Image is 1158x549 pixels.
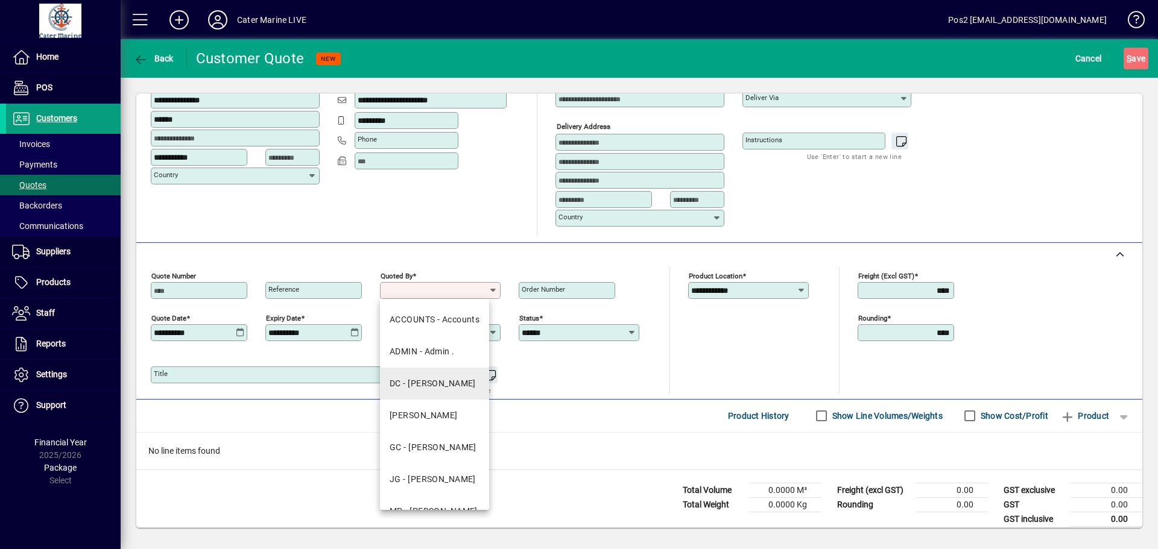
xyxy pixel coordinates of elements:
span: ave [1127,49,1145,68]
mat-label: Title [154,369,168,378]
span: Back [133,54,174,63]
span: Support [36,400,66,410]
label: Show Line Volumes/Weights [830,410,943,422]
td: GST inclusive [998,512,1070,527]
mat-label: Rounding [858,313,887,322]
div: Cater Marine LIVE [237,10,306,30]
span: Customers [36,113,77,123]
span: Payments [12,160,57,169]
button: Product [1054,405,1115,427]
span: NEW [321,55,336,63]
span: Communications [12,221,83,231]
a: Home [6,42,121,72]
span: S [1127,54,1131,63]
mat-label: Expiry date [266,313,301,322]
div: Customer Quote [196,49,305,68]
a: Invoices [6,134,121,154]
mat-label: Reference [268,285,299,293]
a: Staff [6,298,121,328]
a: Suppliers [6,237,121,267]
span: Home [36,52,59,61]
mat-label: Quoted by [381,271,413,280]
div: JG - [PERSON_NAME] [390,473,476,486]
mat-label: Deliver via [745,93,779,102]
td: GST exclusive [998,483,1070,497]
mat-label: Quote number [151,271,196,280]
mat-option: GC - Gerard Cantin [380,431,489,463]
a: Payments [6,154,121,175]
a: Reports [6,329,121,359]
mat-option: MP - Margaret Pierce [380,495,489,527]
td: 0.00 [1070,497,1142,512]
span: Suppliers [36,246,71,256]
td: 0.00 [1070,512,1142,527]
div: GC - [PERSON_NAME] [390,441,476,454]
td: 0.00 [916,497,988,512]
mat-label: Phone [358,135,377,143]
span: Staff [36,308,55,318]
div: [PERSON_NAME] [390,409,458,422]
button: Product History [723,405,794,427]
a: Products [6,268,121,298]
td: 0.00 [1070,483,1142,497]
td: Freight (excl GST) [831,483,916,497]
mat-option: JG - John Giles [380,463,489,495]
mat-label: Quote date [151,313,186,322]
a: Quotes [6,175,121,195]
a: Settings [6,360,121,390]
span: Settings [36,369,67,379]
span: Reports [36,339,66,348]
a: POS [6,73,121,103]
mat-label: Product location [689,271,742,280]
span: Financial Year [34,438,87,447]
mat-label: Status [519,313,539,322]
mat-label: Freight (excl GST) [858,271,914,280]
td: 0.0000 Kg [749,497,821,512]
span: Product History [728,406,789,425]
span: Quotes [12,180,46,190]
div: Pos2 [EMAIL_ADDRESS][DOMAIN_NAME] [948,10,1107,30]
button: Back [130,48,177,69]
td: Rounding [831,497,916,512]
mat-option: ADMIN - Admin . [380,336,489,368]
button: Save [1124,48,1148,69]
app-page-header-button: Back [121,48,187,69]
a: Communications [6,216,121,236]
td: 0.00 [916,483,988,497]
span: Invoices [12,139,50,149]
td: 0.0000 M³ [749,483,821,497]
mat-hint: Use 'Enter' to start a new line [807,149,902,163]
mat-option: DC - Dan Cleaver [380,368,489,400]
mat-option: ACCOUNTS - Accounts [380,304,489,336]
span: Package [44,463,77,472]
mat-option: DEB - Debbie McQuarters [380,400,489,431]
span: Products [36,277,71,287]
a: Support [6,391,121,421]
td: Total Volume [677,483,749,497]
button: Add [160,9,198,31]
button: Profile [198,9,237,31]
td: GST [998,497,1070,512]
mat-label: Order number [522,285,565,293]
div: ADMIN - Admin . [390,345,455,358]
td: Total Weight [677,497,749,512]
div: DC - [PERSON_NAME] [390,377,476,390]
span: Cancel [1075,49,1102,68]
span: Product [1060,406,1109,425]
label: Show Cost/Profit [978,410,1048,422]
div: ACCOUNTS - Accounts [390,313,479,326]
mat-label: Country [154,171,178,179]
span: Backorders [12,201,62,210]
span: POS [36,83,52,92]
button: Cancel [1072,48,1105,69]
div: MP - [PERSON_NAME] [390,505,478,518]
a: Knowledge Base [1119,2,1143,42]
mat-label: Country [558,213,583,221]
div: No line items found [136,433,1142,469]
a: Backorders [6,195,121,216]
mat-label: Instructions [745,136,782,144]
